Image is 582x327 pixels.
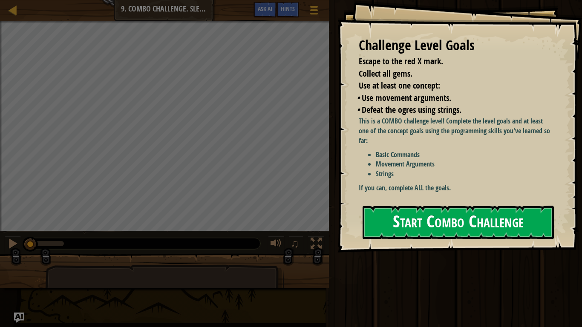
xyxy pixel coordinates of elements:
[289,236,303,253] button: ♫
[359,116,552,146] p: This is a COMBO challenge level! Complete the level goals and at least one of the concept goals u...
[254,2,277,17] button: Ask AI
[348,68,550,80] li: Collect all gems.
[359,183,552,193] p: If you can, complete ALL the goals.
[281,5,295,13] span: Hints
[376,150,552,160] li: Basic Commands
[291,237,299,250] span: ♫
[376,169,552,179] li: Strings
[258,5,272,13] span: Ask AI
[362,92,451,103] span: Use movement arguments.
[357,92,550,104] li: Use movement arguments.
[357,104,360,115] i: •
[363,206,554,239] button: Start Combo Challenge
[359,55,443,67] span: Escape to the red X mark.
[4,236,21,253] button: Ctrl + P: Pause
[348,80,550,92] li: Use at least one concept:
[348,55,550,68] li: Escape to the red X mark.
[376,159,552,169] li: Movement Arguments
[359,80,440,91] span: Use at least one concept:
[359,36,552,55] div: Challenge Level Goals
[268,236,285,253] button: Adjust volume
[14,313,24,323] button: Ask AI
[359,68,412,79] span: Collect all gems.
[303,2,325,22] button: Show game menu
[308,236,325,253] button: Toggle fullscreen
[357,104,550,116] li: Defeat the ogres using strings.
[362,104,461,115] span: Defeat the ogres using strings.
[357,92,360,103] i: •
